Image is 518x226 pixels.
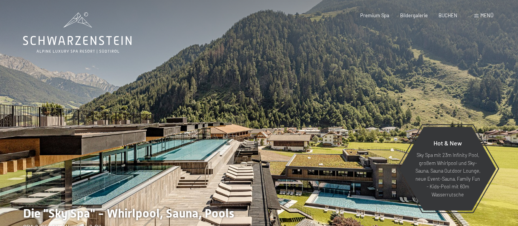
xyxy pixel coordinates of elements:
a: Bildergalerie [400,12,428,18]
p: Sky Spa mit 23m Infinity Pool, großem Whirlpool und Sky-Sauna, Sauna Outdoor Lounge, neue Event-S... [414,151,481,198]
span: Hot & New [434,139,462,147]
a: Premium Spa [360,12,389,18]
a: BUCHEN [439,12,457,18]
a: Hot & New Sky Spa mit 23m Infinity Pool, großem Whirlpool und Sky-Sauna, Sauna Outdoor Lounge, ne... [399,127,496,211]
span: Menü [480,12,493,18]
